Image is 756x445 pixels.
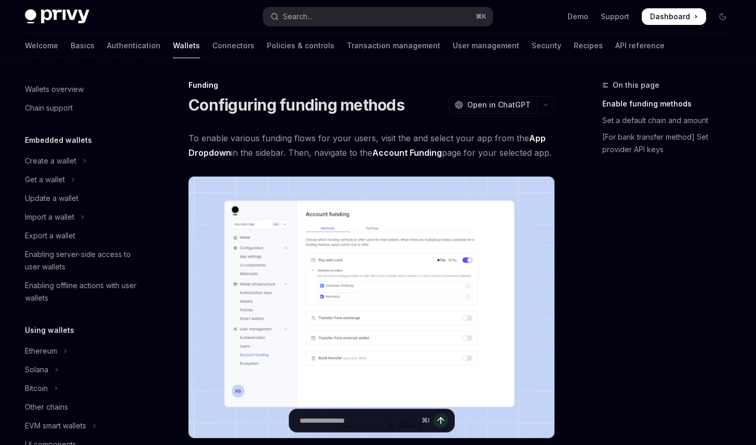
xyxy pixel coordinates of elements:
[188,96,404,114] h1: Configuring funding methods
[613,79,659,91] span: On this page
[25,401,68,413] div: Other chains
[467,100,531,110] span: Open in ChatGPT
[17,416,150,435] button: Toggle EVM smart wallets section
[300,409,417,432] input: Ask a question...
[615,33,665,58] a: API reference
[188,131,555,160] span: To enable various funding flows for your users, visit the and select your app from the in the sid...
[568,11,588,22] a: Demo
[71,33,95,58] a: Basics
[25,134,92,146] h5: Embedded wallets
[173,33,200,58] a: Wallets
[25,363,48,376] div: Solana
[476,12,487,21] span: ⌘ K
[17,226,150,245] a: Export a wallet
[25,192,78,205] div: Update a wallet
[263,7,493,26] button: Open search
[188,80,555,90] div: Funding
[107,33,160,58] a: Authentication
[650,11,690,22] span: Dashboard
[25,33,58,58] a: Welcome
[25,230,75,242] div: Export a wallet
[25,279,143,304] div: Enabling offline actions with user wallets
[17,189,150,208] a: Update a wallet
[601,11,629,22] a: Support
[17,245,150,276] a: Enabling server-side access to user wallets
[574,33,603,58] a: Recipes
[602,129,739,158] a: [For bank transfer method] Set provider API keys
[17,342,150,360] button: Toggle Ethereum section
[714,8,731,25] button: Toggle dark mode
[532,33,561,58] a: Security
[17,398,150,416] a: Other chains
[25,102,73,114] div: Chain support
[453,33,519,58] a: User management
[347,33,440,58] a: Transaction management
[25,324,74,336] h5: Using wallets
[642,8,706,25] a: Dashboard
[267,33,334,58] a: Policies & controls
[17,80,150,99] a: Wallets overview
[283,10,312,23] div: Search...
[25,248,143,273] div: Enabling server-side access to user wallets
[212,33,254,58] a: Connectors
[17,360,150,379] button: Toggle Solana section
[25,83,84,96] div: Wallets overview
[602,112,739,129] a: Set a default chain and amount
[25,345,57,357] div: Ethereum
[25,9,89,24] img: dark logo
[188,177,555,438] img: Fundingupdate PNG
[25,382,48,395] div: Bitcoin
[17,152,150,170] button: Toggle Create a wallet section
[434,413,448,428] button: Send message
[17,208,150,226] button: Toggle Import a wallet section
[17,276,150,307] a: Enabling offline actions with user wallets
[25,420,86,432] div: EVM smart wallets
[25,155,76,167] div: Create a wallet
[17,99,150,117] a: Chain support
[17,379,150,398] button: Toggle Bitcoin section
[448,96,537,114] button: Open in ChatGPT
[602,96,739,112] a: Enable funding methods
[25,173,65,186] div: Get a wallet
[372,147,442,158] a: Account Funding
[25,211,74,223] div: Import a wallet
[17,170,150,189] button: Toggle Get a wallet section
